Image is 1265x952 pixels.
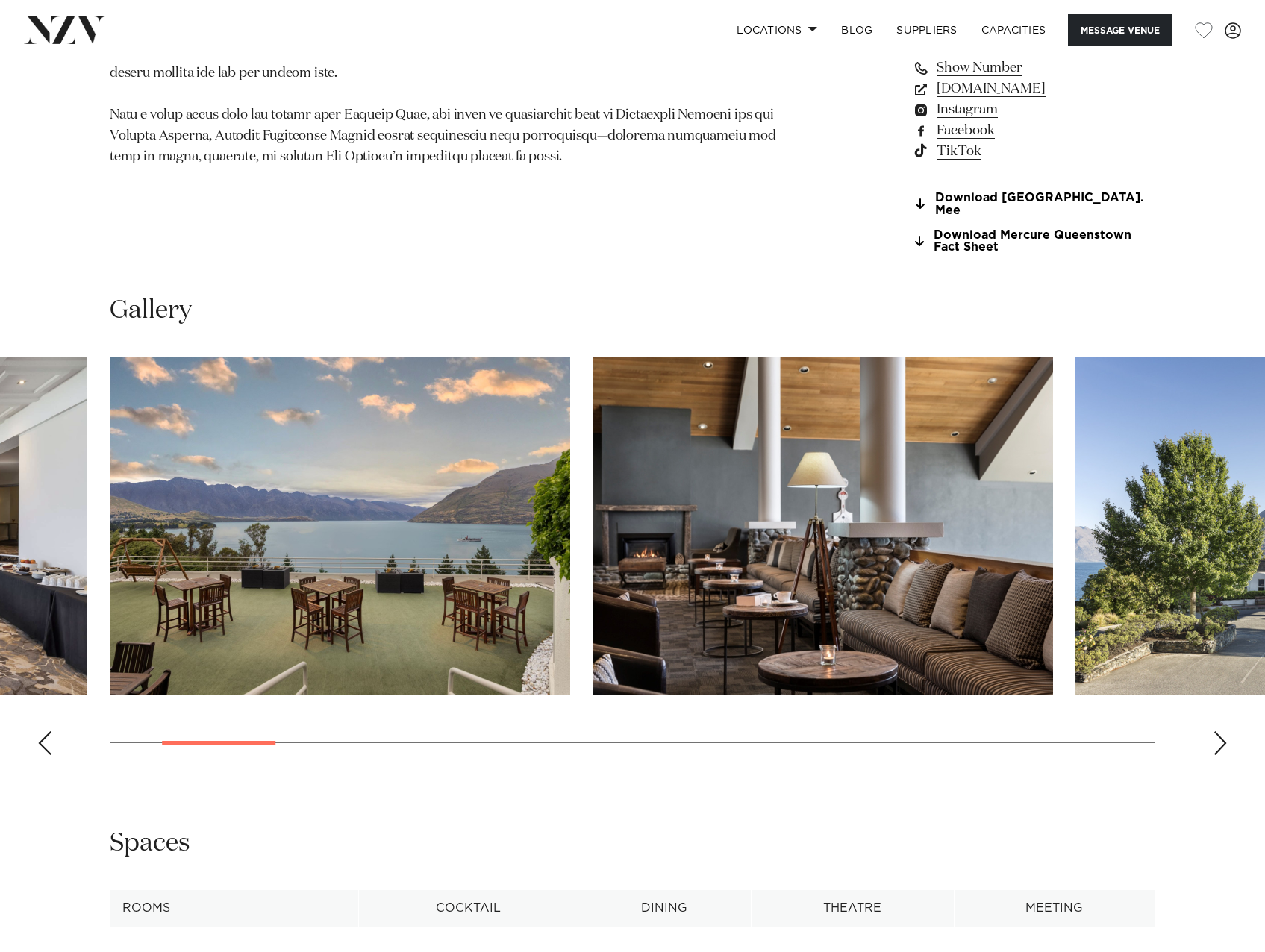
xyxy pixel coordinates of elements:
[884,14,969,46] a: SUPPLIERS
[593,357,1053,695] img: Lounge space at Mercure Queenstown Resort
[725,14,829,46] a: Locations
[1068,14,1172,46] button: Message Venue
[969,14,1058,46] a: Capacities
[912,229,1155,254] a: Download Mercure Queenstown Fact Sheet
[110,357,570,695] img: Rooftop event space at Mercure Queenstown Resort
[912,57,1155,78] a: Show Number
[912,78,1155,99] a: [DOMAIN_NAME]
[829,14,884,46] a: BLOG
[912,192,1155,217] a: Download [GEOGRAPHIC_DATA]. Mee
[912,141,1155,162] a: TikTok
[578,890,752,927] th: Dining
[593,357,1053,695] swiper-slide: 3 / 20
[752,890,955,927] th: Theatre
[912,120,1155,141] a: Facebook
[110,357,570,695] swiper-slide: 2 / 20
[110,827,190,860] h2: Spaces
[24,16,105,43] img: nzv-logo.png
[358,890,578,927] th: Cocktail
[110,890,359,927] th: Rooms
[912,99,1155,120] a: Instagram
[110,294,192,328] h2: Gallery
[954,890,1155,927] th: Meeting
